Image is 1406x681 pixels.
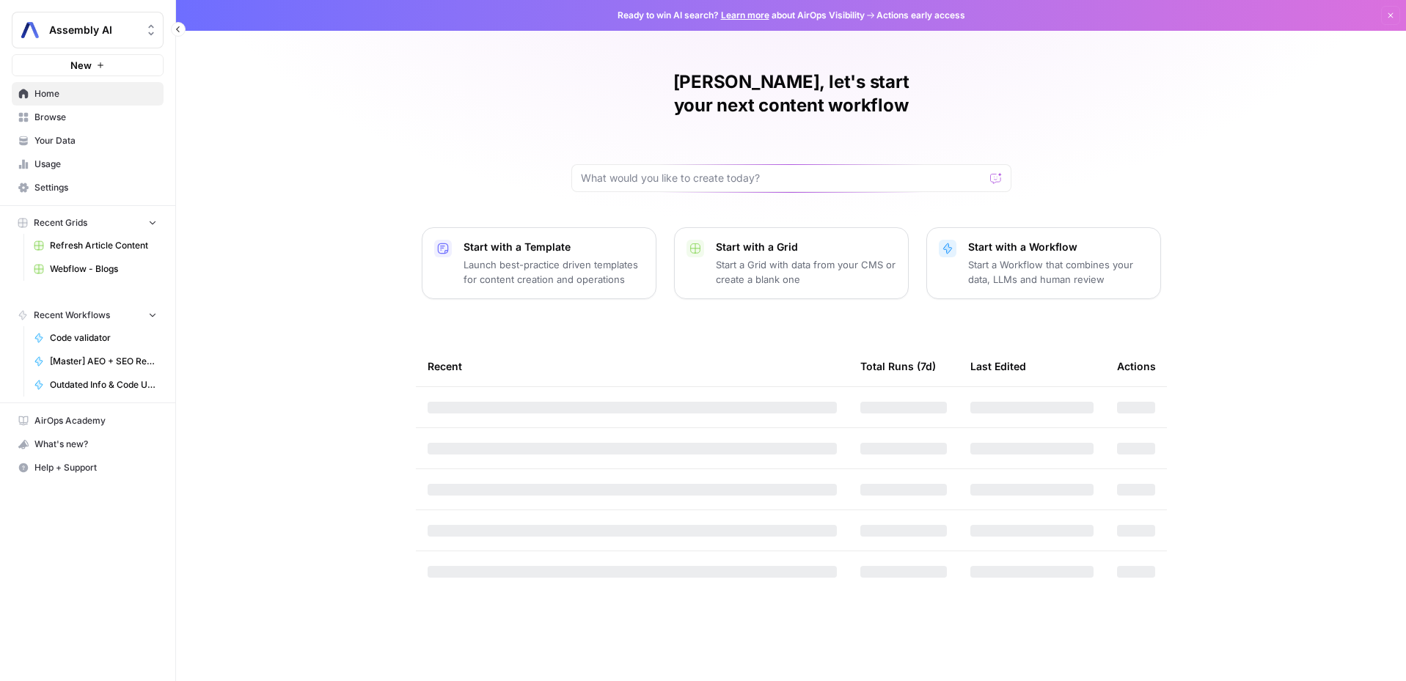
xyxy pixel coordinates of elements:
span: Your Data [34,134,157,147]
p: Start a Grid with data from your CMS or create a blank one [716,257,896,287]
span: Settings [34,181,157,194]
span: [Master] AEO + SEO Refresh [50,355,157,368]
div: Actions [1117,346,1156,386]
span: Assembly AI [49,23,138,37]
button: Start with a WorkflowStart a Workflow that combines your data, LLMs and human review [926,227,1161,299]
button: Workspace: Assembly AI [12,12,164,48]
span: Recent Workflows [34,309,110,322]
a: Code validator [27,326,164,350]
button: Recent Grids [12,212,164,234]
span: Refresh Article Content [50,239,157,252]
span: Help + Support [34,461,157,474]
span: Outdated Info & Code Updater [50,378,157,391]
button: What's new? [12,432,164,456]
h1: [PERSON_NAME], let's start your next content workflow [571,70,1011,117]
a: Settings [12,176,164,199]
div: Total Runs (7d) [860,346,936,386]
span: Browse [34,111,157,124]
p: Launch best-practice driven templates for content creation and operations [464,257,644,287]
button: New [12,54,164,76]
button: Start with a TemplateLaunch best-practice driven templates for content creation and operations [422,227,656,299]
button: Help + Support [12,456,164,479]
a: [Master] AEO + SEO Refresh [27,350,164,373]
a: AirOps Academy [12,409,164,432]
a: Usage [12,152,164,176]
div: What's new? [12,433,163,455]
span: Code validator [50,331,157,345]
p: Start with a Template [464,240,644,254]
a: Home [12,82,164,106]
span: AirOps Academy [34,414,157,427]
a: Outdated Info & Code Updater [27,373,164,397]
input: What would you like to create today? [581,171,984,185]
a: Webflow - Blogs [27,257,164,281]
p: Start a Workflow that combines your data, LLMs and human review [968,257,1149,287]
div: Recent [428,346,837,386]
button: Recent Workflows [12,304,164,326]
p: Start with a Grid [716,240,896,254]
p: Start with a Workflow [968,240,1149,254]
img: Assembly AI Logo [17,17,43,43]
span: Ready to win AI search? about AirOps Visibility [618,9,865,22]
a: Learn more [721,10,769,21]
button: Start with a GridStart a Grid with data from your CMS or create a blank one [674,227,909,299]
a: Refresh Article Content [27,234,164,257]
span: Webflow - Blogs [50,262,157,276]
span: Actions early access [876,9,965,22]
a: Browse [12,106,164,129]
div: Last Edited [970,346,1026,386]
span: New [70,58,92,73]
a: Your Data [12,129,164,152]
span: Home [34,87,157,100]
span: Recent Grids [34,216,87,229]
span: Usage [34,158,157,171]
